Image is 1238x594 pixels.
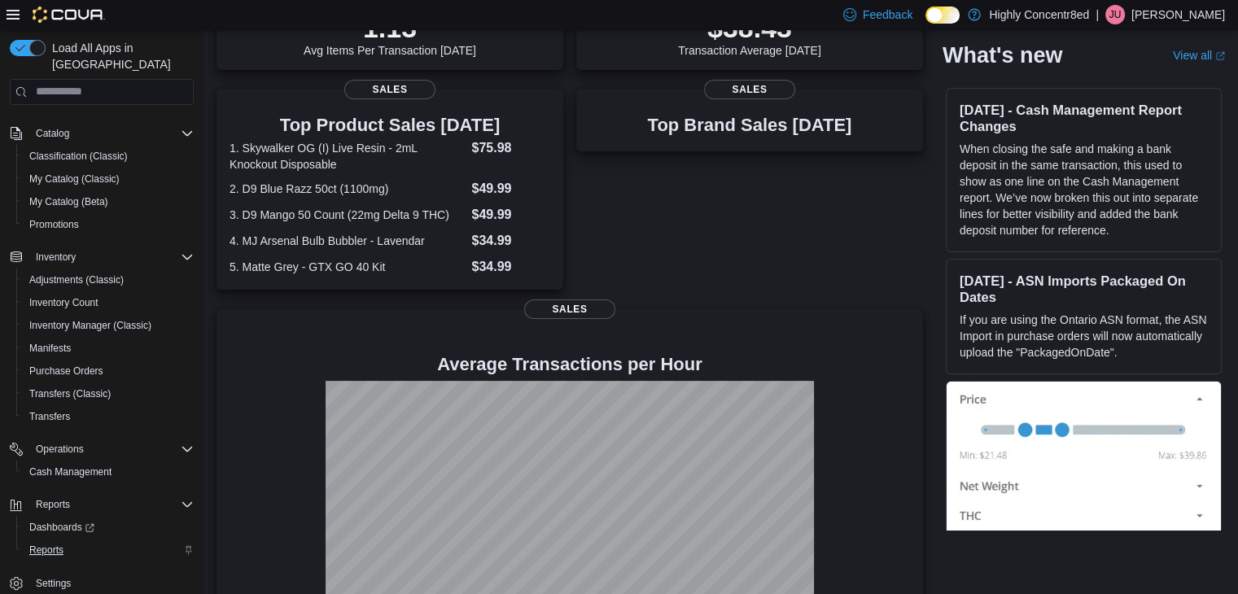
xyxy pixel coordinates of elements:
[23,540,194,560] span: Reports
[925,7,960,24] input: Dark Mode
[16,168,200,190] button: My Catalog (Classic)
[23,540,70,560] a: Reports
[29,319,151,332] span: Inventory Manager (Classic)
[960,273,1208,305] h3: [DATE] - ASN Imports Packaged On Dates
[344,80,435,99] span: Sales
[1096,5,1099,24] p: |
[23,462,118,482] a: Cash Management
[471,231,549,251] dd: $34.99
[471,257,549,277] dd: $34.99
[16,539,200,561] button: Reports
[23,270,130,290] a: Adjustments (Classic)
[3,493,200,516] button: Reports
[1215,51,1225,61] svg: External link
[23,169,194,189] span: My Catalog (Classic)
[23,338,194,358] span: Manifests
[29,296,98,309] span: Inventory Count
[23,192,115,212] a: My Catalog (Beta)
[23,316,158,335] a: Inventory Manager (Classic)
[16,145,200,168] button: Classification (Classic)
[3,438,200,461] button: Operations
[29,273,124,286] span: Adjustments (Classic)
[304,11,476,57] div: Avg Items Per Transaction [DATE]
[29,439,194,459] span: Operations
[3,122,200,145] button: Catalog
[29,574,77,593] a: Settings
[29,521,94,534] span: Dashboards
[16,461,200,483] button: Cash Management
[471,179,549,199] dd: $49.99
[1109,5,1122,24] span: JU
[29,387,111,400] span: Transfers (Classic)
[16,190,200,213] button: My Catalog (Beta)
[230,355,910,374] h4: Average Transactions per Hour
[1105,5,1125,24] div: Justin Urban
[960,312,1208,360] p: If you are using the Ontario ASN format, the ASN Import in purchase orders will now automatically...
[23,215,194,234] span: Promotions
[29,573,194,593] span: Settings
[29,218,79,231] span: Promotions
[1131,5,1225,24] p: [PERSON_NAME]
[16,291,200,314] button: Inventory Count
[23,361,194,381] span: Purchase Orders
[989,5,1089,24] p: Highly Concentr8ed
[29,247,194,267] span: Inventory
[29,465,112,478] span: Cash Management
[23,407,77,426] a: Transfers
[29,124,194,143] span: Catalog
[230,259,465,275] dt: 5. Matte Grey - GTX GO 40 Kit
[23,146,134,166] a: Classification (Classic)
[230,207,465,223] dt: 3. D9 Mango 50 Count (22mg Delta 9 THC)
[704,80,795,99] span: Sales
[471,205,549,225] dd: $49.99
[29,365,103,378] span: Purchase Orders
[16,360,200,382] button: Purchase Orders
[230,233,465,249] dt: 4. MJ Arsenal Bulb Bubbler - Lavendar
[23,316,194,335] span: Inventory Manager (Classic)
[46,40,194,72] span: Load All Apps in [GEOGRAPHIC_DATA]
[524,299,615,319] span: Sales
[960,141,1208,238] p: When closing the safe and making a bank deposit in the same transaction, this used to show as one...
[29,124,76,143] button: Catalog
[23,361,110,381] a: Purchase Orders
[23,384,194,404] span: Transfers (Classic)
[23,293,194,312] span: Inventory Count
[3,246,200,269] button: Inventory
[16,382,200,405] button: Transfers (Classic)
[230,116,550,135] h3: Top Product Sales [DATE]
[36,577,71,590] span: Settings
[23,215,85,234] a: Promotions
[16,314,200,337] button: Inventory Manager (Classic)
[23,293,105,312] a: Inventory Count
[29,195,108,208] span: My Catalog (Beta)
[863,7,912,23] span: Feedback
[23,518,194,537] span: Dashboards
[16,337,200,360] button: Manifests
[29,544,63,557] span: Reports
[23,518,101,537] a: Dashboards
[648,116,852,135] h3: Top Brand Sales [DATE]
[230,181,465,197] dt: 2. D9 Blue Razz 50ct (1100mg)
[16,516,200,539] a: Dashboards
[23,169,126,189] a: My Catalog (Classic)
[960,102,1208,134] h3: [DATE] - Cash Management Report Changes
[23,407,194,426] span: Transfers
[29,173,120,186] span: My Catalog (Classic)
[33,7,105,23] img: Cova
[23,146,194,166] span: Classification (Classic)
[23,384,117,404] a: Transfers (Classic)
[23,338,77,358] a: Manifests
[1173,49,1225,62] a: View allExternal link
[16,269,200,291] button: Adjustments (Classic)
[16,405,200,428] button: Transfers
[230,140,465,173] dt: 1. Skywalker OG (I) Live Resin - 2mL Knockout Disposable
[23,270,194,290] span: Adjustments (Classic)
[29,439,90,459] button: Operations
[23,192,194,212] span: My Catalog (Beta)
[678,11,821,57] div: Transaction Average [DATE]
[16,213,200,236] button: Promotions
[29,150,128,163] span: Classification (Classic)
[29,495,194,514] span: Reports
[36,127,69,140] span: Catalog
